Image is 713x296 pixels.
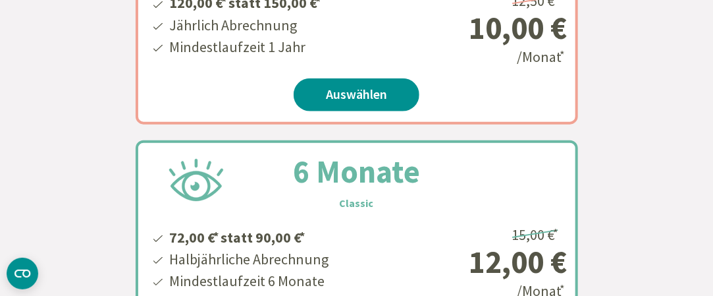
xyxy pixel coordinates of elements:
[512,225,561,244] span: 15,00 €
[261,148,452,195] h2: 6 Monate
[168,36,323,58] li: Mindestlaufzeit 1 Jahr
[409,246,568,278] div: 12,00 €
[294,78,419,111] a: Auswählen
[168,15,323,36] li: Jährlich Abrechnung
[409,12,568,44] div: 10,00 €
[168,270,329,292] li: Mindestlaufzeit 6 Monate
[7,258,38,289] button: CMP-Widget öffnen
[340,195,374,211] h3: Classic
[168,249,329,270] li: Halbjährliche Abrechnung
[168,224,329,249] li: 72,00 € statt 90,00 €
